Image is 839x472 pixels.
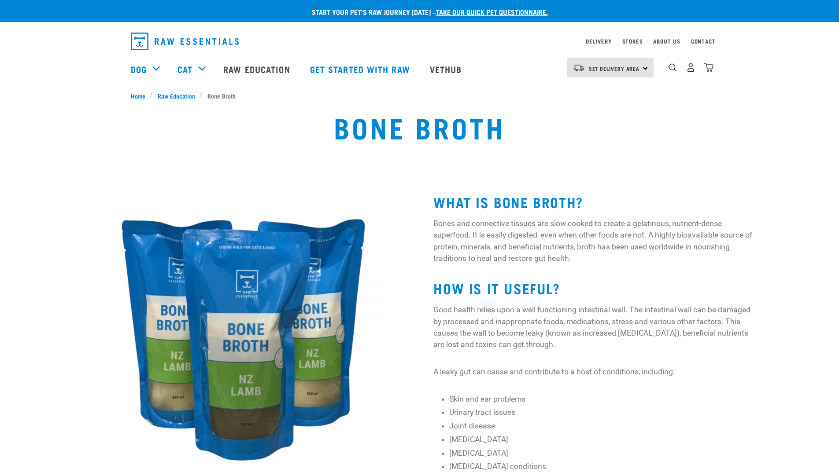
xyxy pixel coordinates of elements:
[301,51,421,87] a: Get started with Raw
[449,461,758,472] li: [MEDICAL_DATA] conditions
[153,91,200,100] a: Raw Education
[421,51,473,87] a: Vethub
[449,420,758,432] li: Joint disease
[449,406,758,418] li: Urinary tract issues
[433,194,758,210] h2: WHAT IS BONE BROTH?
[586,40,611,43] a: Delivery
[131,91,150,100] a: Home
[131,91,145,100] span: Home
[334,111,505,143] h1: Bone Broth
[573,64,584,72] img: van-moving.png
[449,447,758,459] li: [MEDICAL_DATA]
[124,29,716,54] nav: dropdown navigation
[131,91,709,100] nav: breadcrumbs
[704,63,713,72] img: home-icon@2x.png
[433,304,758,351] p: Good health relies upon a well functioning intestinal wall. The intestinal wall can be damaged by...
[177,62,192,76] a: Cat
[158,91,195,100] span: Raw Education
[131,62,147,76] a: Dog
[449,393,758,405] li: Skin and ear problems
[131,33,239,50] img: Raw Essentials Logo
[433,218,758,264] p: Bones and connective tissues are slow cooked to create a gelatinous, nutrient-dense superfood. It...
[214,51,301,87] a: Raw Education
[589,67,640,70] span: Set Delivery Area
[691,40,716,43] a: Contact
[622,40,643,43] a: Stores
[433,366,758,377] p: A leaky gut can cause and contribute to a host of conditions, including:
[449,434,758,445] li: [MEDICAL_DATA]
[436,10,548,14] a: take our quick pet questionnaire.
[653,40,680,43] a: About Us
[686,63,695,72] img: user.png
[433,280,758,296] h2: HOW IS IT USEFUL?
[669,63,677,72] img: home-icon-1@2x.png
